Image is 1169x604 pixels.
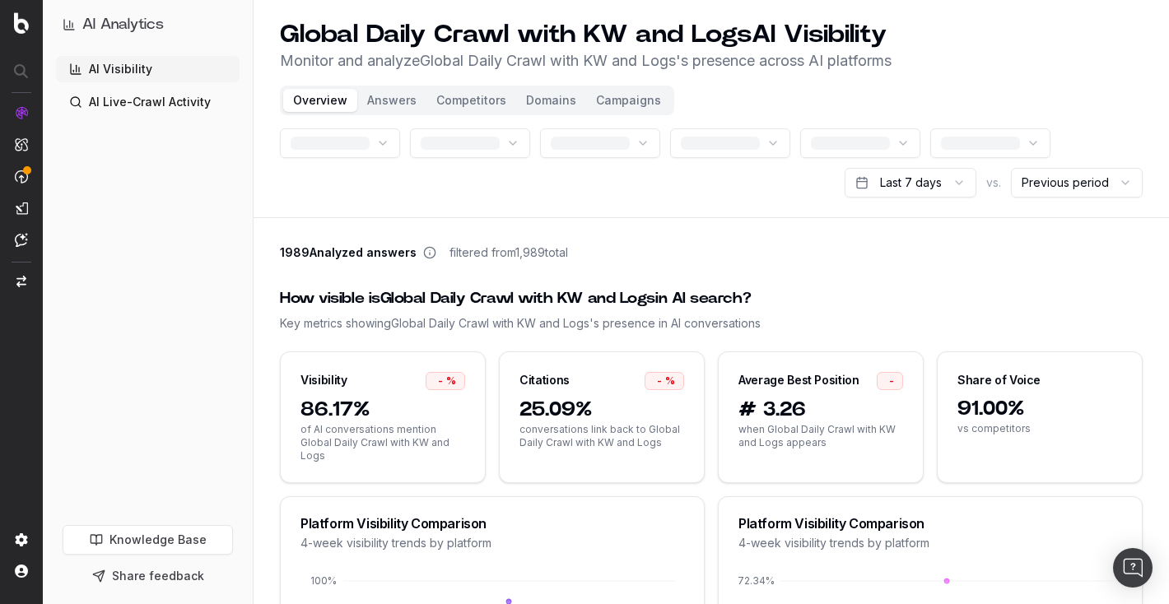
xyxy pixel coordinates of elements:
[300,535,684,551] div: 4-week visibility trends by platform
[738,517,1122,530] div: Platform Visibility Comparison
[63,525,233,555] a: Knowledge Base
[280,287,1143,310] div: How visible is Global Daily Crawl with KW and Logs in AI search?
[82,13,164,36] h1: AI Analytics
[877,372,903,390] div: -
[300,397,465,423] span: 86.17%
[586,89,671,112] button: Campaigns
[300,372,347,388] div: Visibility
[957,372,1041,388] div: Share of Voice
[300,423,465,462] span: of AI conversations mention Global Daily Crawl with KW and Logs
[519,397,684,423] span: 25.09%
[280,49,892,72] p: Monitor and analyze Global Daily Crawl with KW and Logs 's presence across AI platforms
[665,374,675,388] span: %
[56,89,240,115] a: AI Live-Crawl Activity
[446,374,456,388] span: %
[738,535,1122,551] div: 4-week visibility trends by platform
[357,89,426,112] button: Answers
[426,89,516,112] button: Competitors
[734,574,775,587] tspan: 172.34%
[957,396,1122,422] span: 91.00%
[283,89,357,112] button: Overview
[1113,548,1153,588] div: Open Intercom Messenger
[516,89,586,112] button: Domains
[15,233,28,247] img: Assist
[14,12,29,34] img: Botify logo
[645,372,684,390] div: -
[63,13,233,36] button: AI Analytics
[738,397,903,423] span: # 3.26
[426,372,465,390] div: -
[300,517,684,530] div: Platform Visibility Comparison
[15,106,28,119] img: Analytics
[15,137,28,151] img: Intelligence
[63,561,233,591] button: Share feedback
[986,174,1001,191] span: vs.
[16,276,26,287] img: Switch project
[280,20,892,49] h1: Global Daily Crawl with KW and Logs AI Visibility
[15,170,28,184] img: Activation
[15,565,28,578] img: My account
[15,202,28,215] img: Studio
[310,574,337,587] tspan: 100%
[738,423,903,449] span: when Global Daily Crawl with KW and Logs appears
[738,372,859,388] div: Average Best Position
[280,244,417,261] span: 1989 Analyzed answers
[957,422,1122,435] span: vs competitors
[56,56,240,82] a: AI Visibility
[15,533,28,546] img: Setting
[280,315,1143,332] div: Key metrics showing Global Daily Crawl with KW and Logs 's presence in AI conversations
[519,423,684,449] span: conversations link back to Global Daily Crawl with KW and Logs
[519,372,570,388] div: Citations
[449,244,568,261] span: filtered from 1,989 total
